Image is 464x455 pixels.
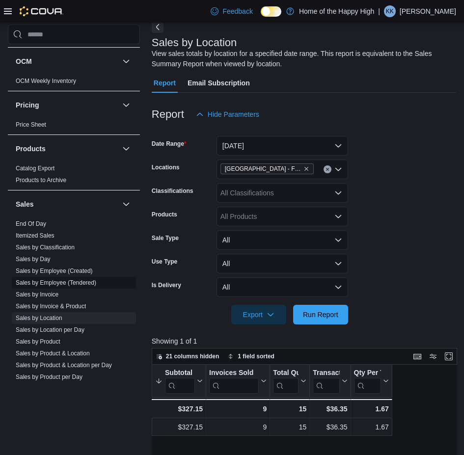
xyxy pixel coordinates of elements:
label: Sale Type [152,234,179,242]
a: Sales by Location per Day [16,326,84,333]
div: Invoices Sold [209,369,259,378]
a: End Of Day [16,220,46,227]
button: Run Report [293,305,348,324]
input: Dark Mode [261,6,281,17]
span: Saskatoon - City Park - Fire & Flower [220,163,314,174]
span: Catalog Export [16,164,55,172]
button: OCM [16,56,118,66]
button: Products [120,143,132,155]
span: Sales by Classification [16,243,75,251]
button: Enter fullscreen [443,350,455,362]
label: Date Range [152,140,187,148]
a: OCM Weekly Inventory [16,78,76,84]
div: 1.67 [354,403,388,415]
div: 9 [209,403,267,415]
button: Export [231,305,286,324]
button: All [217,230,348,250]
button: Sales [120,198,132,210]
div: Qty Per Transaction [354,369,381,378]
p: Showing 1 of 1 [152,336,461,346]
label: Use Type [152,258,177,266]
p: [PERSON_NAME] [400,5,456,17]
button: Pricing [16,100,118,110]
button: Open list of options [334,165,342,173]
button: [DATE] [217,136,348,156]
a: Sales by Day [16,256,51,263]
a: Sales by Invoice [16,291,58,298]
button: Open list of options [334,213,342,220]
h3: Report [152,108,184,120]
div: 15 [273,403,306,415]
button: Keyboard shortcuts [411,350,423,362]
span: Sales by Location [16,314,62,322]
a: Price Sheet [16,121,46,128]
div: OCM [8,75,140,91]
button: Pricing [120,99,132,111]
div: View sales totals by location for a specified date range. This report is equivalent to the Sales ... [152,49,451,69]
button: Display options [427,350,439,362]
label: Is Delivery [152,281,181,289]
span: End Of Day [16,220,46,228]
div: Transaction Average [313,369,339,394]
button: Products [16,144,118,154]
span: Sales by Product per Day [16,373,82,381]
h3: Pricing [16,100,39,110]
span: Run Report [303,310,338,320]
h3: OCM [16,56,32,66]
img: Cova [20,6,63,16]
span: OCM Weekly Inventory [16,77,76,85]
button: OCM [120,55,132,67]
span: Sales by Product & Location per Day [16,361,112,369]
div: Sales [8,218,140,387]
span: 1 field sorted [238,352,274,360]
button: Invoices Sold [209,369,267,394]
a: Feedback [207,1,256,21]
a: Sales by Product & Location per Day [16,362,112,369]
label: Classifications [152,187,193,195]
span: Report [154,73,176,93]
div: 1.67 [354,422,388,433]
span: Sales by Invoice & Product [16,302,86,310]
span: Products to Archive [16,176,66,184]
button: All [217,277,348,297]
span: Sales by Employee (Created) [16,267,93,275]
span: Export [237,305,280,324]
div: Pricing [8,119,140,134]
a: Sales by Location [16,315,62,321]
a: Sales by Product & Location [16,350,90,357]
span: Sales by Employee (Tendered) [16,279,96,287]
a: Sales by Product per Day [16,374,82,380]
p: | [378,5,380,17]
button: Open list of options [334,189,342,197]
a: Sales by Product [16,338,60,345]
div: 15 [273,422,306,433]
button: Clear input [324,165,331,173]
span: Sales by Invoice [16,291,58,298]
div: Transaction Average [313,369,339,378]
label: Locations [152,163,180,171]
button: All [217,254,348,273]
span: [GEOGRAPHIC_DATA] - Fire & Flower [225,164,301,174]
button: Qty Per Transaction [354,369,388,394]
div: Subtotal [165,369,195,394]
span: 21 columns hidden [166,352,219,360]
span: Sales by Product [16,338,60,346]
span: Price Sheet [16,121,46,129]
button: Sales [16,199,118,209]
a: Products to Archive [16,177,66,184]
div: Products [8,162,140,190]
label: Products [152,211,177,218]
span: Sales by Product & Location [16,349,90,357]
button: Subtotal [155,369,203,394]
span: Itemized Sales [16,232,55,240]
span: KK [386,5,394,17]
button: 1 field sorted [224,350,278,362]
a: Sales by Employee (Created) [16,268,93,274]
button: 21 columns hidden [152,350,223,362]
button: Hide Parameters [192,105,263,124]
div: $36.35 [313,422,347,433]
button: Next [152,21,164,33]
span: Email Subscription [188,73,250,93]
h3: Sales by Location [152,37,237,49]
